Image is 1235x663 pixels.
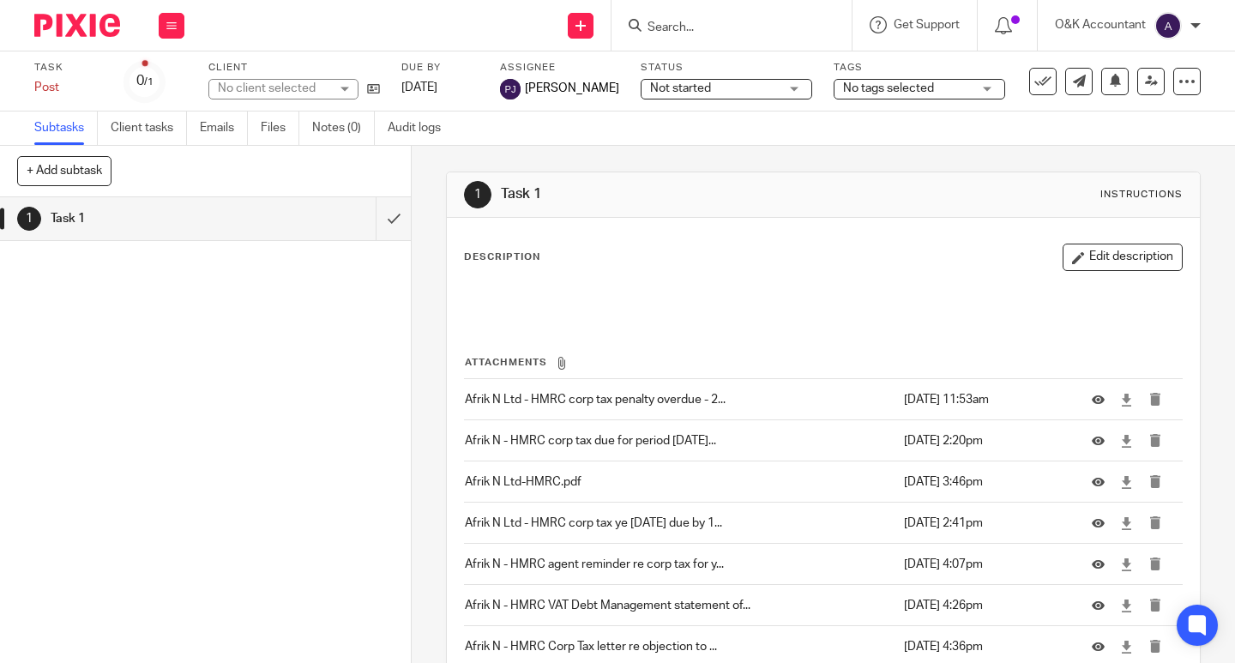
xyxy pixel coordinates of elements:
[1120,638,1133,655] a: Download
[465,597,895,614] p: Afrik N - HMRC VAT Debt Management statement of...
[465,391,895,408] p: Afrik N Ltd - HMRC corp tax penalty overdue - 2...
[465,556,895,573] p: Afrik N - HMRC agent reminder re corp tax for y...
[208,61,380,75] label: Client
[34,79,103,96] div: Post
[1120,432,1133,449] a: Download
[1120,391,1133,408] a: Download
[843,82,934,94] span: No tags selected
[51,206,256,232] h1: Task 1
[1063,244,1183,271] button: Edit description
[1100,188,1183,202] div: Instructions
[501,185,860,203] h1: Task 1
[650,82,711,94] span: Not started
[500,79,521,99] img: svg%3E
[34,14,120,37] img: Pixie
[312,112,375,145] a: Notes (0)
[144,77,154,87] small: /1
[218,80,329,97] div: No client selected
[834,61,1005,75] label: Tags
[464,181,491,208] div: 1
[1120,556,1133,573] a: Download
[34,61,103,75] label: Task
[1055,16,1146,33] p: O&K Accountant
[904,473,1067,491] p: [DATE] 3:46pm
[1120,515,1133,532] a: Download
[1120,473,1133,491] a: Download
[1154,12,1182,39] img: svg%3E
[465,358,547,367] span: Attachments
[34,112,98,145] a: Subtasks
[136,71,154,91] div: 0
[904,432,1067,449] p: [DATE] 2:20pm
[401,61,479,75] label: Due by
[464,250,540,264] p: Description
[111,112,187,145] a: Client tasks
[261,112,299,145] a: Files
[465,515,895,532] p: Afrik N Ltd - HMRC corp tax ye [DATE] due by 1...
[401,81,437,93] span: [DATE]
[17,156,111,185] button: + Add subtask
[525,80,619,97] span: [PERSON_NAME]
[1120,597,1133,614] a: Download
[904,556,1067,573] p: [DATE] 4:07pm
[17,207,41,231] div: 1
[904,638,1067,655] p: [DATE] 4:36pm
[388,112,454,145] a: Audit logs
[500,61,619,75] label: Assignee
[200,112,248,145] a: Emails
[465,432,895,449] p: Afrik N - HMRC corp tax due for period [DATE]...
[904,597,1067,614] p: [DATE] 4:26pm
[904,515,1067,532] p: [DATE] 2:41pm
[465,473,895,491] p: Afrik N Ltd-HMRC.pdf
[465,638,895,655] p: Afrik N - HMRC Corp Tax letter re objection to ...
[641,61,812,75] label: Status
[646,21,800,36] input: Search
[904,391,1067,408] p: [DATE] 11:53am
[894,19,960,31] span: Get Support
